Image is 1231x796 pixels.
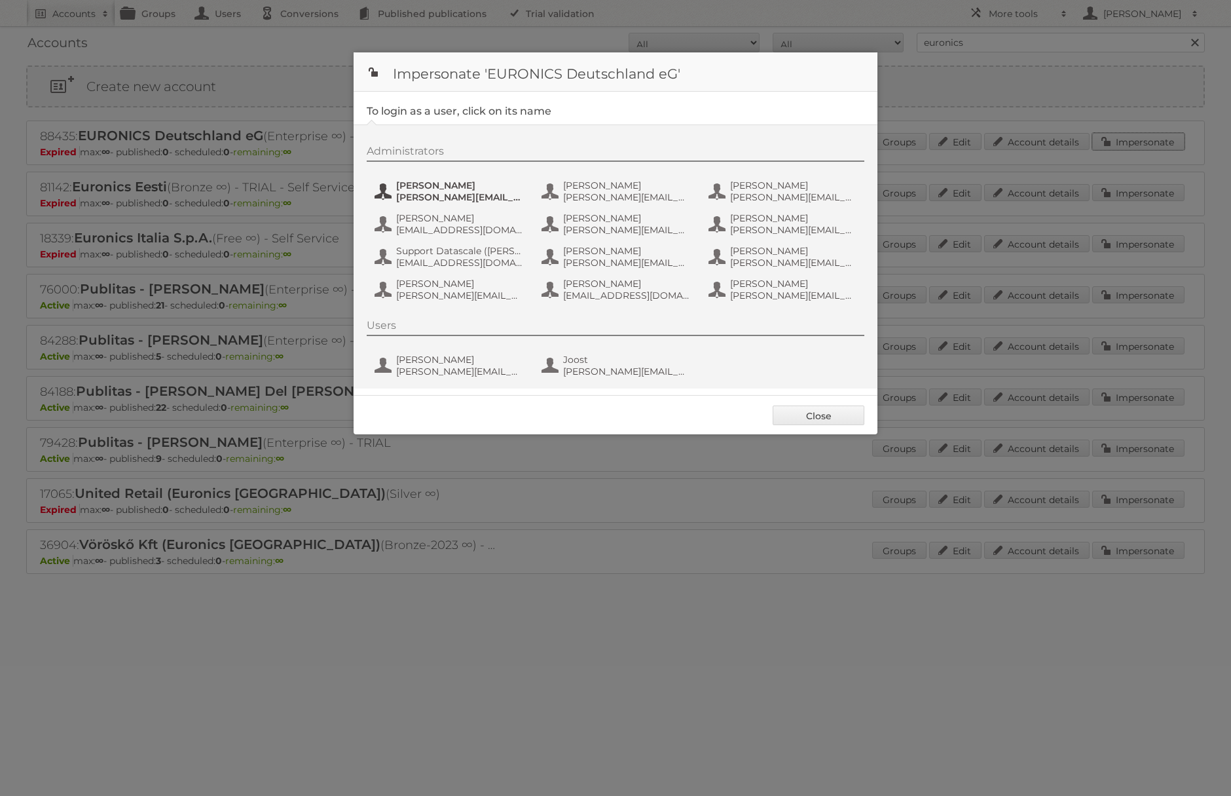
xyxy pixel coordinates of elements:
[730,278,857,290] span: [PERSON_NAME]
[396,180,523,191] span: [PERSON_NAME]
[367,319,864,336] div: Users
[373,352,527,379] button: [PERSON_NAME] [PERSON_NAME][EMAIL_ADDRESS][PERSON_NAME][DOMAIN_NAME]
[354,52,877,92] h1: Impersonate 'EURONICS Deutschland eG'
[730,180,857,191] span: [PERSON_NAME]
[540,352,694,379] button: Joost [PERSON_NAME][EMAIL_ADDRESS][DOMAIN_NAME]
[707,244,861,270] button: [PERSON_NAME] [PERSON_NAME][EMAIL_ADDRESS][PERSON_NAME][DOMAIN_NAME]
[563,180,690,191] span: [PERSON_NAME]
[367,105,551,117] legend: To login as a user, click on its name
[373,178,527,204] button: [PERSON_NAME] [PERSON_NAME][EMAIL_ADDRESS][PERSON_NAME][DOMAIN_NAME]
[730,290,857,301] span: [PERSON_NAME][EMAIL_ADDRESS][PERSON_NAME][DOMAIN_NAME]
[367,145,864,162] div: Administrators
[396,257,523,269] span: [EMAIL_ADDRESS][DOMAIN_NAME]
[730,257,857,269] span: [PERSON_NAME][EMAIL_ADDRESS][PERSON_NAME][DOMAIN_NAME]
[563,212,690,224] span: [PERSON_NAME]
[707,211,861,237] button: [PERSON_NAME] [PERSON_NAME][EMAIL_ADDRESS][PERSON_NAME][DOMAIN_NAME]
[373,244,527,270] button: Support Datascale ([PERSON_NAME]) [EMAIL_ADDRESS][DOMAIN_NAME]
[773,406,864,425] a: Close
[396,212,523,224] span: [PERSON_NAME]
[540,178,694,204] button: [PERSON_NAME] [PERSON_NAME][EMAIL_ADDRESS][DOMAIN_NAME]
[730,245,857,257] span: [PERSON_NAME]
[540,244,694,270] button: [PERSON_NAME] [PERSON_NAME][EMAIL_ADDRESS][PERSON_NAME][DOMAIN_NAME]
[707,276,861,303] button: [PERSON_NAME] [PERSON_NAME][EMAIL_ADDRESS][PERSON_NAME][DOMAIN_NAME]
[563,290,690,301] span: [EMAIL_ADDRESS][DOMAIN_NAME]
[540,276,694,303] button: [PERSON_NAME] [EMAIL_ADDRESS][DOMAIN_NAME]
[563,278,690,290] span: [PERSON_NAME]
[563,191,690,203] span: [PERSON_NAME][EMAIL_ADDRESS][DOMAIN_NAME]
[396,366,523,377] span: [PERSON_NAME][EMAIL_ADDRESS][PERSON_NAME][DOMAIN_NAME]
[396,245,523,257] span: Support Datascale ([PERSON_NAME])
[707,178,861,204] button: [PERSON_NAME] [PERSON_NAME][EMAIL_ADDRESS][PERSON_NAME][DOMAIN_NAME]
[563,366,690,377] span: [PERSON_NAME][EMAIL_ADDRESS][DOMAIN_NAME]
[396,224,523,236] span: [EMAIL_ADDRESS][DOMAIN_NAME]
[730,224,857,236] span: [PERSON_NAME][EMAIL_ADDRESS][PERSON_NAME][DOMAIN_NAME]
[563,354,690,366] span: Joost
[373,276,527,303] button: [PERSON_NAME] [PERSON_NAME][EMAIL_ADDRESS][PERSON_NAME][DOMAIN_NAME]
[563,224,690,236] span: [PERSON_NAME][EMAIL_ADDRESS][DOMAIN_NAME]
[540,211,694,237] button: [PERSON_NAME] [PERSON_NAME][EMAIL_ADDRESS][DOMAIN_NAME]
[563,245,690,257] span: [PERSON_NAME]
[396,290,523,301] span: [PERSON_NAME][EMAIL_ADDRESS][PERSON_NAME][DOMAIN_NAME]
[730,191,857,203] span: [PERSON_NAME][EMAIL_ADDRESS][PERSON_NAME][DOMAIN_NAME]
[396,354,523,366] span: [PERSON_NAME]
[396,191,523,203] span: [PERSON_NAME][EMAIL_ADDRESS][PERSON_NAME][DOMAIN_NAME]
[373,211,527,237] button: [PERSON_NAME] [EMAIL_ADDRESS][DOMAIN_NAME]
[396,278,523,290] span: [PERSON_NAME]
[563,257,690,269] span: [PERSON_NAME][EMAIL_ADDRESS][PERSON_NAME][DOMAIN_NAME]
[730,212,857,224] span: [PERSON_NAME]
